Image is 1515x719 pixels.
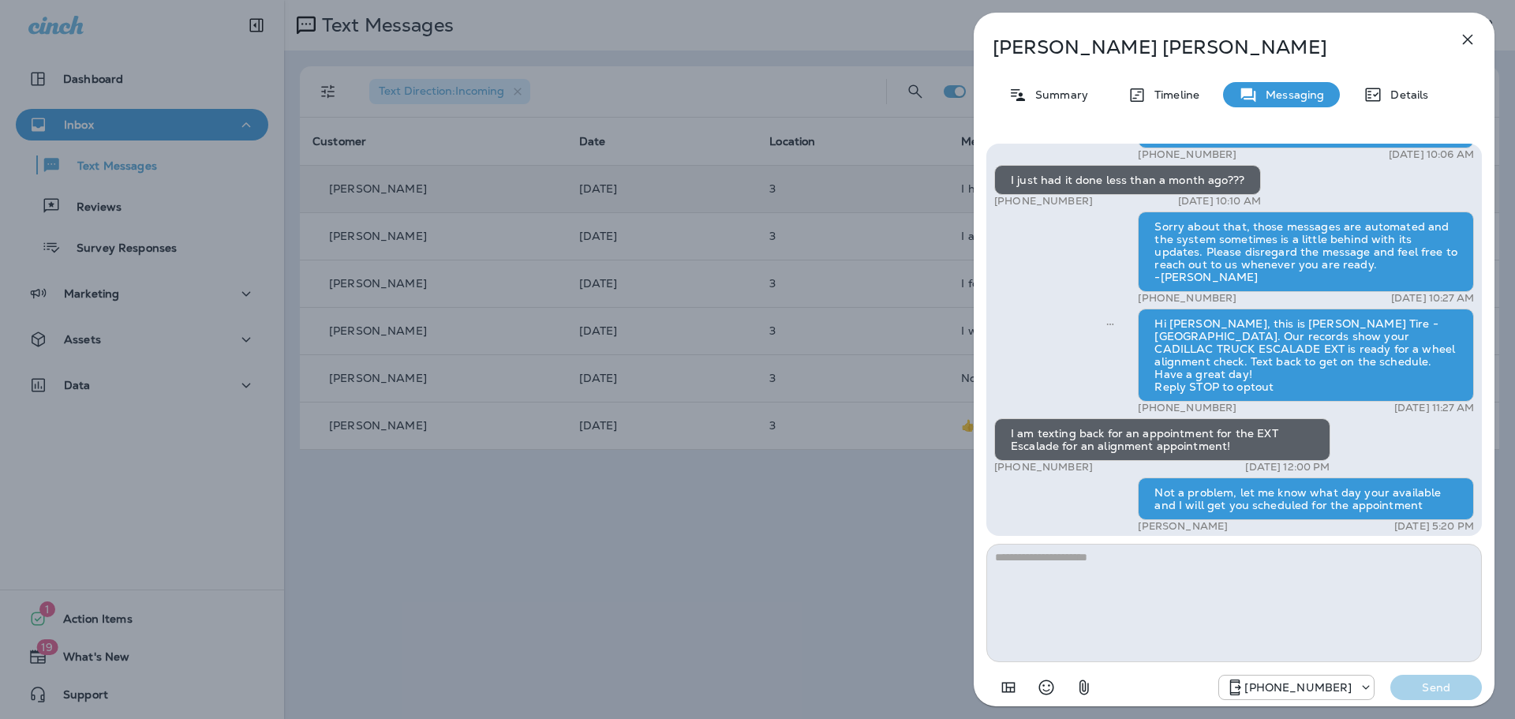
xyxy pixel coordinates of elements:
p: [PERSON_NAME] [1138,520,1228,533]
p: [DATE] 10:06 AM [1389,148,1474,161]
p: Messaging [1258,88,1324,101]
div: Hi [PERSON_NAME], this is [PERSON_NAME] Tire - [GEOGRAPHIC_DATA]. Our records show your CADILLAC ... [1138,309,1474,402]
p: [DATE] 5:20 PM [1394,520,1474,533]
p: [DATE] 11:27 AM [1394,402,1474,414]
p: [PHONE_NUMBER] [994,461,1093,474]
div: +1 (330) 522-1293 [1219,678,1374,697]
div: Not a problem, let me know what day your available and I will get you scheduled for the appointment [1138,477,1474,520]
p: [DATE] 12:00 PM [1245,461,1330,474]
p: [PHONE_NUMBER] [1244,681,1352,694]
div: I just had it done less than a month ago??? [994,165,1261,195]
button: Select an emoji [1031,672,1062,703]
p: [DATE] 10:27 AM [1391,292,1474,305]
p: [PHONE_NUMBER] [994,195,1093,208]
div: I am texting back for an appointment for the EXT Escalade for an alignment appointment! [994,418,1330,461]
p: [PHONE_NUMBER] [1138,292,1236,305]
p: Summary [1027,88,1088,101]
p: [PHONE_NUMBER] [1138,402,1236,414]
p: [PHONE_NUMBER] [1138,148,1236,161]
p: Details [1382,88,1428,101]
p: [PERSON_NAME] [PERSON_NAME] [993,36,1423,58]
div: Sorry about that, those messages are automated and the system sometimes is a little behind with i... [1138,212,1474,292]
p: [DATE] 10:10 AM [1178,195,1261,208]
button: Add in a premade template [993,672,1024,703]
p: Timeline [1147,88,1199,101]
span: Sent [1106,316,1114,330]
